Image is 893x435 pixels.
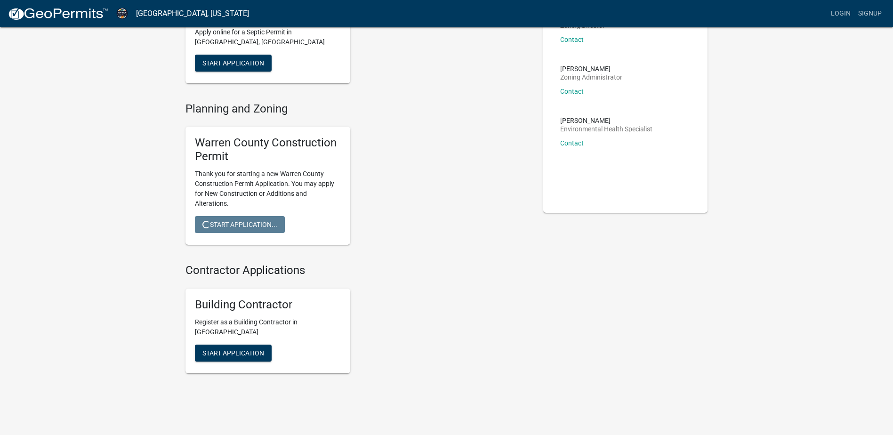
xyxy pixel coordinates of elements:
[560,36,584,43] a: Contact
[195,55,272,72] button: Start Application
[202,349,264,356] span: Start Application
[116,7,129,20] img: Warren County, Iowa
[560,88,584,95] a: Contact
[827,5,854,23] a: Login
[560,65,622,72] p: [PERSON_NAME]
[195,317,341,337] p: Register as a Building Contractor in [GEOGRAPHIC_DATA]
[854,5,885,23] a: Signup
[185,264,529,381] wm-workflow-list-section: Contractor Applications
[202,220,277,228] span: Start Application...
[195,27,341,47] p: Apply online for a Septic Permit in [GEOGRAPHIC_DATA], [GEOGRAPHIC_DATA]
[195,169,341,209] p: Thank you for starting a new Warren County Construction Permit Application. You may apply for New...
[560,126,652,132] p: Environmental Health Specialist
[185,264,529,277] h4: Contractor Applications
[560,74,622,81] p: Zoning Administrator
[560,139,584,147] a: Contact
[560,117,652,124] p: [PERSON_NAME]
[195,345,272,362] button: Start Application
[195,298,341,312] h5: Building Contractor
[136,6,249,22] a: [GEOGRAPHIC_DATA], [US_STATE]
[185,102,529,116] h4: Planning and Zoning
[202,59,264,66] span: Start Application
[195,136,341,163] h5: Warren County Construction Permit
[195,216,285,233] button: Start Application...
